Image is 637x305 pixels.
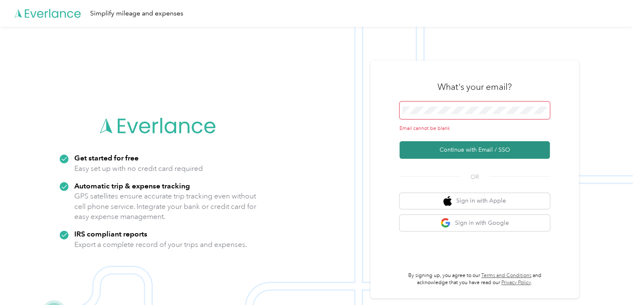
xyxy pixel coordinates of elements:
[399,215,550,231] button: google logoSign in with Google
[481,272,531,279] a: Terms and Conditions
[460,173,489,181] span: OR
[74,181,190,190] strong: Automatic trip & expense tracking
[74,191,257,222] p: GPS satellites ensure accurate trip tracking even without cell phone service. Integrate your bank...
[74,229,147,238] strong: IRS compliant reports
[501,280,531,286] a: Privacy Policy
[399,141,550,159] button: Continue with Email / SSO
[74,163,203,174] p: Easy set up with no credit card required
[440,218,451,228] img: google logo
[437,81,512,93] h3: What's your email?
[90,8,183,19] div: Simplify mileage and expenses
[74,153,139,162] strong: Get started for free
[399,193,550,209] button: apple logoSign in with Apple
[443,196,452,206] img: apple logo
[74,239,247,250] p: Export a complete record of your trips and expenses.
[399,125,550,132] div: Email cannot be blank
[399,272,550,287] p: By signing up, you agree to our and acknowledge that you have read our .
